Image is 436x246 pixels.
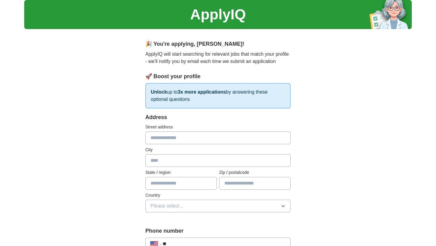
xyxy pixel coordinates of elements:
p: up to by answering these optional questions [145,83,291,108]
p: ApplyIQ will start searching for relevant jobs that match your profile - we'll notify you by emai... [145,51,291,65]
h1: ApplyIQ [190,4,246,25]
label: Phone number [145,227,291,235]
div: Address [145,113,291,121]
strong: 3x more applications [178,89,226,95]
label: Country [145,192,291,198]
label: Street address [145,124,291,130]
label: City [145,147,291,153]
label: State / region [145,169,217,176]
span: Please select... [150,202,183,210]
div: 🎉 You're applying , [PERSON_NAME] ! [145,40,291,48]
strong: Unlock [151,89,167,95]
label: Zip / postalcode [219,169,291,176]
button: Please select... [145,200,291,212]
div: 🚀 Boost your profile [145,72,291,81]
